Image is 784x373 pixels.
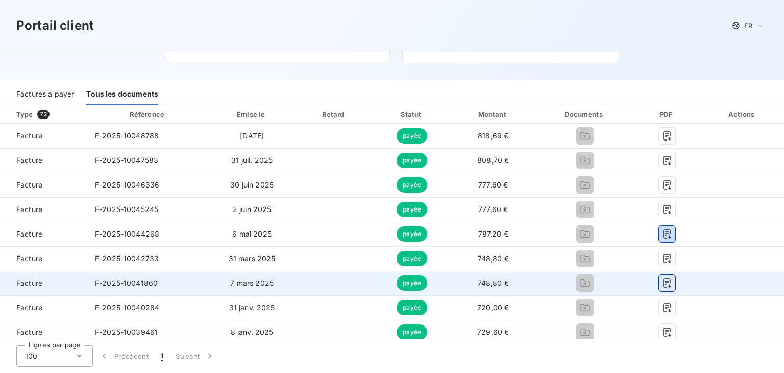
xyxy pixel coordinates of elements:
span: Facture [8,155,79,166]
span: 729,60 € [477,328,509,336]
button: Suivant [169,345,221,367]
span: F-2025-10044268 [95,229,159,238]
span: Facture [8,278,79,288]
span: 7 mars 2025 [230,278,274,287]
span: 777,60 € [478,180,508,189]
span: payée [397,275,427,291]
span: payée [397,177,427,193]
span: FR [744,21,752,30]
div: Statut [376,109,449,120]
span: 8 janv. 2025 [231,328,274,336]
span: F-2025-10046336 [95,180,159,189]
span: Facture [8,204,79,215]
h3: Portail client [16,16,94,35]
div: PDF [635,109,699,120]
span: F-2025-10042733 [95,254,159,263]
span: 818,69 € [478,131,508,140]
span: Facture [8,327,79,337]
span: F-2025-10039461 [95,328,158,336]
span: payée [397,153,427,168]
span: Facture [8,131,79,141]
span: [DATE] [240,131,264,140]
div: Actions [703,109,782,120]
span: payée [397,128,427,144]
span: payée [397,202,427,217]
div: Référence [130,110,164,119]
span: 748,80 € [478,254,509,263]
span: F-2025-10048788 [95,131,159,140]
span: payée [397,251,427,266]
span: Facture [8,229,79,239]
span: 100 [25,351,37,361]
span: 72 [37,110,50,119]
div: Retard [297,109,372,120]
span: 808,70 € [477,156,509,165]
span: F-2025-10045245 [95,205,158,214]
span: payée [397,226,427,242]
span: 6 mai 2025 [232,229,272,238]
div: Tous les documents [86,84,158,105]
div: Type [10,109,85,120]
span: 30 juin 2025 [230,180,274,189]
span: 2 juin 2025 [233,205,272,214]
span: Facture [8,302,79,313]
div: Documents [538,109,631,120]
button: 1 [155,345,169,367]
span: 31 janv. 2025 [229,303,275,312]
div: Factures à payer [16,84,74,105]
button: Précédent [93,345,155,367]
span: payée [397,324,427,340]
span: 720,00 € [477,303,509,312]
span: F-2025-10041860 [95,278,158,287]
span: Facture [8,180,79,190]
span: 777,60 € [478,205,508,214]
span: 31 mars 2025 [229,254,276,263]
span: F-2025-10047583 [95,156,158,165]
span: 1 [161,351,163,361]
div: Émise le [211,109,293,120]
span: F-2025-10040284 [95,303,159,312]
span: 787,20 € [478,229,508,238]
div: Montant [452,109,534,120]
span: 31 juil. 2025 [231,156,273,165]
span: Facture [8,253,79,264]
span: payée [397,300,427,315]
span: 748,80 € [478,278,509,287]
